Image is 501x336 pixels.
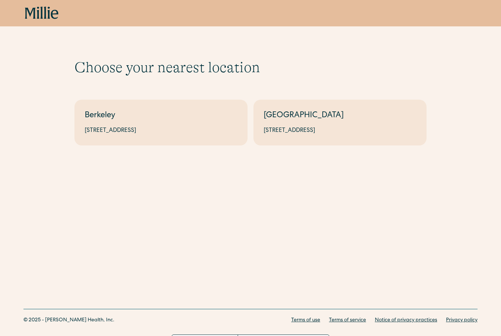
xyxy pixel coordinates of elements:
[291,317,320,324] a: Terms of use
[264,126,416,135] div: [STREET_ADDRESS]
[329,317,366,324] a: Terms of service
[85,110,237,122] div: Berkeley
[23,317,114,324] div: © 2025 - [PERSON_NAME] Health, Inc.
[253,100,427,145] a: [GEOGRAPHIC_DATA][STREET_ADDRESS]
[74,59,427,76] h1: Choose your nearest location
[446,317,478,324] a: Privacy policy
[375,317,437,324] a: Notice of privacy practices
[74,100,248,145] a: Berkeley[STREET_ADDRESS]
[264,110,416,122] div: [GEOGRAPHIC_DATA]
[85,126,237,135] div: [STREET_ADDRESS]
